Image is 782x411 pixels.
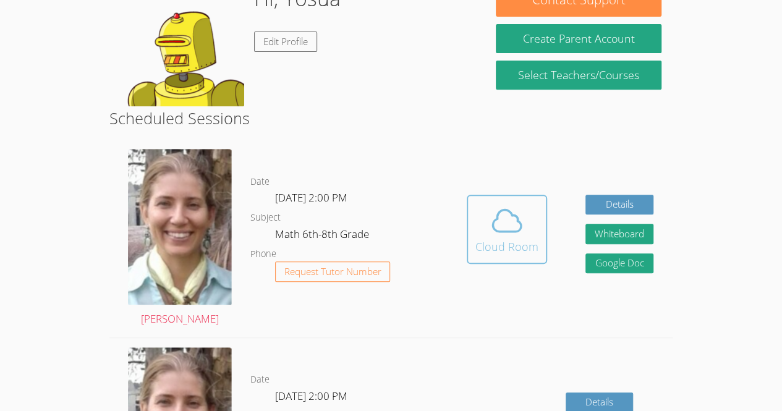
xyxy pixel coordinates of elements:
[250,372,270,388] dt: Date
[284,267,381,276] span: Request Tutor Number
[585,195,653,215] a: Details
[250,174,270,190] dt: Date
[250,210,281,226] dt: Subject
[496,24,661,53] button: Create Parent Account
[585,253,653,274] a: Google Doc
[475,238,538,255] div: Cloud Room
[275,389,347,403] span: [DATE] 2:00 PM
[250,247,276,262] dt: Phone
[275,261,391,282] button: Request Tutor Number
[496,61,661,90] a: Select Teachers/Courses
[275,226,372,247] dd: Math 6th-8th Grade
[467,195,547,264] button: Cloud Room
[128,149,232,305] img: Screenshot%202024-09-06%20202226%20-%20Cropped.png
[128,149,232,328] a: [PERSON_NAME]
[275,190,347,205] span: [DATE] 2:00 PM
[585,224,653,244] button: Whiteboard
[109,106,673,130] h2: Scheduled Sessions
[254,32,317,52] a: Edit Profile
